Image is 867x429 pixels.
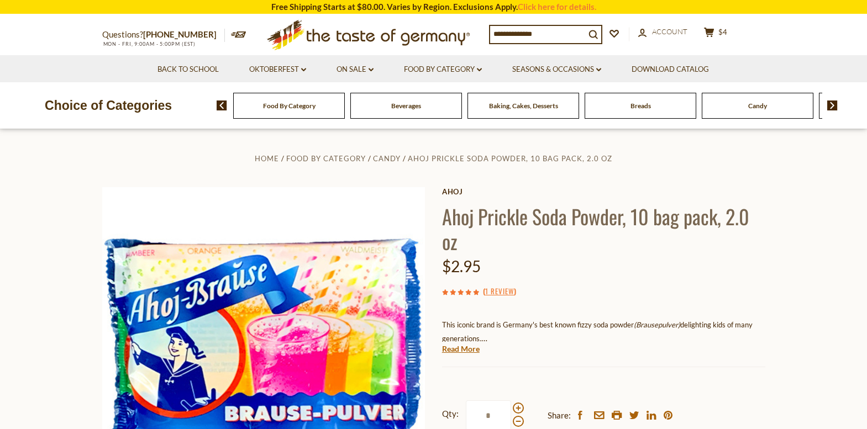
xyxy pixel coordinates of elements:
a: Food By Category [286,154,366,163]
span: $4 [718,28,727,36]
a: Oktoberfest [249,63,306,76]
a: [PHONE_NUMBER] [143,29,217,39]
strong: Qty: [442,407,459,421]
a: Home [255,154,279,163]
a: Ahoj [442,187,765,196]
a: Candy [373,154,401,163]
img: previous arrow [217,100,227,110]
span: Share: [548,409,571,422]
span: Account [652,27,687,36]
a: Read More [442,343,480,354]
a: Baking, Cakes, Desserts [489,102,558,110]
a: Account [638,26,687,38]
a: Candy [748,102,767,110]
h1: Ahoj Prickle Soda Powder, 10 bag pack, 2.0 oz [442,204,765,253]
em: (Brausepulver) [634,320,680,329]
span: $2.95 [442,257,481,276]
a: Food By Category [263,102,316,110]
a: Download Catalog [632,63,709,76]
a: 1 Review [485,285,514,298]
button: $4 [699,27,732,41]
a: On Sale [337,63,374,76]
a: Seasons & Occasions [512,63,601,76]
p: Questions? [102,28,225,42]
a: Food By Category [404,63,482,76]
img: next arrow [827,100,838,110]
span: MON - FRI, 9:00AM - 5:00PM (EST) [102,41,196,47]
a: Back to School [157,63,219,76]
span: ( ) [483,285,516,296]
a: Click here for details. [518,2,596,12]
span: This iconic brand is Germany's best known fizzy soda powder delighting kids of many generations. [442,320,753,343]
a: Ahoj Prickle Soda Powder, 10 bag pack, 2.0 oz [408,154,612,163]
a: Breads [630,102,651,110]
a: Beverages [391,102,421,110]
